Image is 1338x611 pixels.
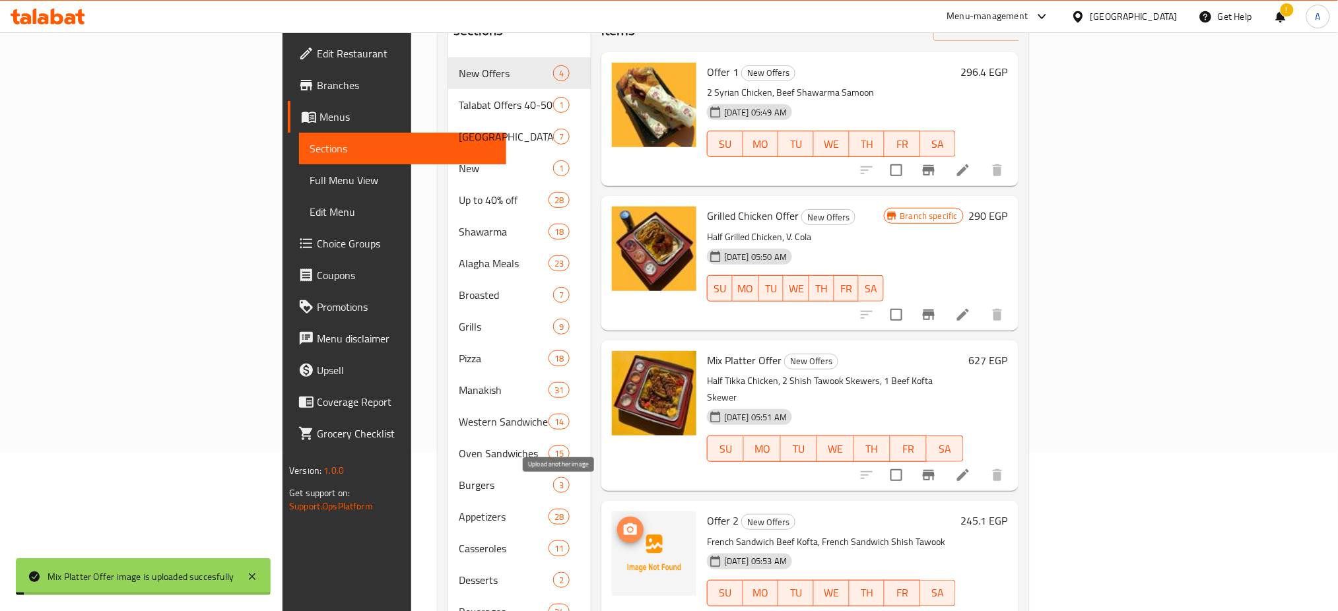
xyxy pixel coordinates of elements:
div: Mix Platter Offer image is uploaded succesfully [48,569,234,584]
span: New Offers [742,65,795,80]
span: SA [932,439,958,459]
span: TU [786,439,812,459]
button: MO [744,435,780,462]
div: Alagha Meals23 [448,247,591,279]
div: items [549,192,570,208]
div: Up to 40% off [459,192,549,208]
span: MO [749,135,774,154]
span: Shawarma [459,224,549,240]
div: Burgers [459,477,553,493]
span: 18 [549,352,569,365]
div: items [553,477,570,493]
span: Branches [317,77,496,93]
span: Version: [289,462,321,479]
p: French Sandwich Beef Kofta, French Sandwich Shish Tawook [707,534,956,550]
div: Talabat Offers 40-50%1 [448,89,591,121]
span: Broasted [459,287,553,303]
span: FR [890,135,915,154]
div: items [553,287,570,303]
span: Sections [310,141,496,156]
span: New [459,160,553,176]
div: Desserts2 [448,564,591,596]
span: 28 [549,511,569,523]
button: TU [781,435,817,462]
div: [GEOGRAPHIC_DATA] [1090,9,1178,24]
button: MO [743,580,779,606]
span: [GEOGRAPHIC_DATA] [459,129,553,145]
button: Branch-specific-item [913,299,945,331]
button: upload picture [617,517,644,543]
button: SA [859,275,884,302]
span: 23 [549,257,569,270]
button: MO [743,131,779,157]
span: Menu disclaimer [317,331,496,346]
div: items [549,414,570,430]
div: Manakish [459,382,549,398]
span: 9 [554,321,569,333]
span: Casseroles [459,540,549,556]
span: Select to update [883,301,910,329]
button: SA [920,131,956,157]
div: New Offers [741,65,795,81]
a: Coverage Report [288,386,506,418]
span: FR [890,583,915,602]
div: Casseroles11 [448,532,591,564]
div: New Offers [741,514,795,530]
span: SA [925,135,951,154]
span: MO [749,439,775,459]
span: 3 [554,479,569,492]
div: items [553,97,570,113]
span: Offer 2 [707,511,739,531]
button: TH [850,580,885,606]
div: items [553,319,570,335]
span: New Offers [742,515,795,530]
span: TU [784,583,809,602]
div: items [549,382,570,398]
div: items [553,65,570,81]
span: Select to update [883,156,910,184]
a: Grocery Checklist [288,418,506,449]
button: SA [927,435,963,462]
span: 15 [549,447,569,460]
div: Burgers3 [448,469,591,501]
div: Manakish31 [448,374,591,406]
span: [DATE] 05:50 AM [719,251,792,263]
span: Alagha Meals [459,255,549,271]
button: FR [890,435,927,462]
div: [GEOGRAPHIC_DATA]7 [448,121,591,152]
div: items [549,224,570,240]
button: Branch-specific-item [913,459,945,491]
span: SU [713,279,727,298]
div: Menu-management [947,9,1028,24]
span: 14 [549,416,569,428]
button: SA [920,580,956,606]
span: Full Menu View [310,172,496,188]
a: Edit menu item [955,307,971,323]
p: 2 Syrian Chicken, Beef Shawarma Samoon [707,84,956,101]
img: Offer 1 [612,63,696,147]
span: 4 [554,67,569,80]
a: Promotions [288,291,506,323]
a: Full Menu View [299,164,506,196]
div: Oven Sandwiches [459,445,549,461]
div: Up to 40% off28 [448,184,591,216]
button: delete [982,299,1013,331]
div: items [553,129,570,145]
div: Grills [459,319,553,335]
div: Western Sandwiches [459,414,549,430]
button: WE [784,275,809,302]
span: SU [713,583,738,602]
span: 18 [549,226,569,238]
span: 1.0.0 [323,462,344,479]
span: Choice Groups [317,236,496,251]
p: Half Tikka Chicken, 2 Shish Tawook Skewers, 1 Beef Kofta Skewer [707,373,964,406]
button: FR [885,580,920,606]
h6: 296.4 EGP [961,63,1008,81]
button: SU [707,580,743,606]
span: 31 [549,384,569,397]
span: TH [815,279,829,298]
